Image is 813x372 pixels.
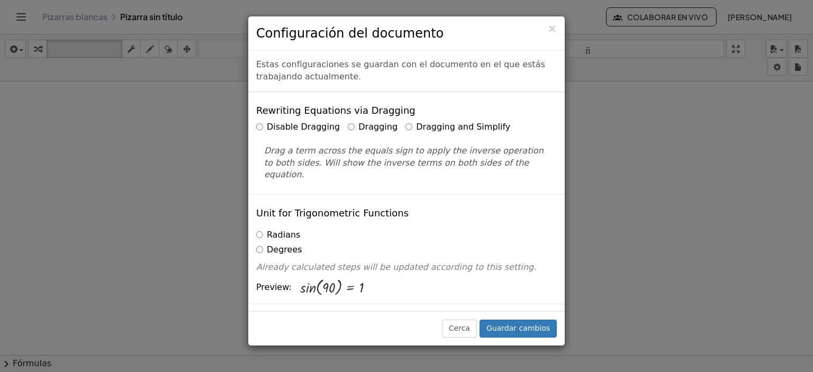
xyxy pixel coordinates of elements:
[348,123,355,130] input: Dragging
[256,26,444,41] font: Configuración del documento
[547,22,557,35] font: ×
[264,145,549,182] p: Drag a term across the equals sign to apply the inverse operation to both sides. Will show the in...
[486,324,550,332] font: Guardar cambios
[480,320,557,338] button: Guardar cambios
[405,123,412,130] input: Dragging and Simplify
[256,244,302,256] label: Degrees
[256,229,300,241] label: Radians
[442,320,477,338] button: Cerca
[256,231,263,238] input: Radians
[256,208,409,219] h4: Unit for Trigonometric Functions
[348,121,398,133] label: Dragging
[256,123,263,130] input: Disable Dragging
[405,121,510,133] label: Dragging and Simplify
[256,121,340,133] label: Disable Dragging
[256,282,292,294] span: Preview:
[256,59,545,81] font: Estas configuraciones se guardan con el documento en el que estás trabajando actualmente.
[256,246,263,253] input: Degrees
[256,261,557,274] p: Already calculated steps will be updated according to this setting.
[449,324,470,332] font: Cerca
[547,23,557,34] button: Cerca
[256,105,415,116] h4: Rewriting Equations via Dragging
